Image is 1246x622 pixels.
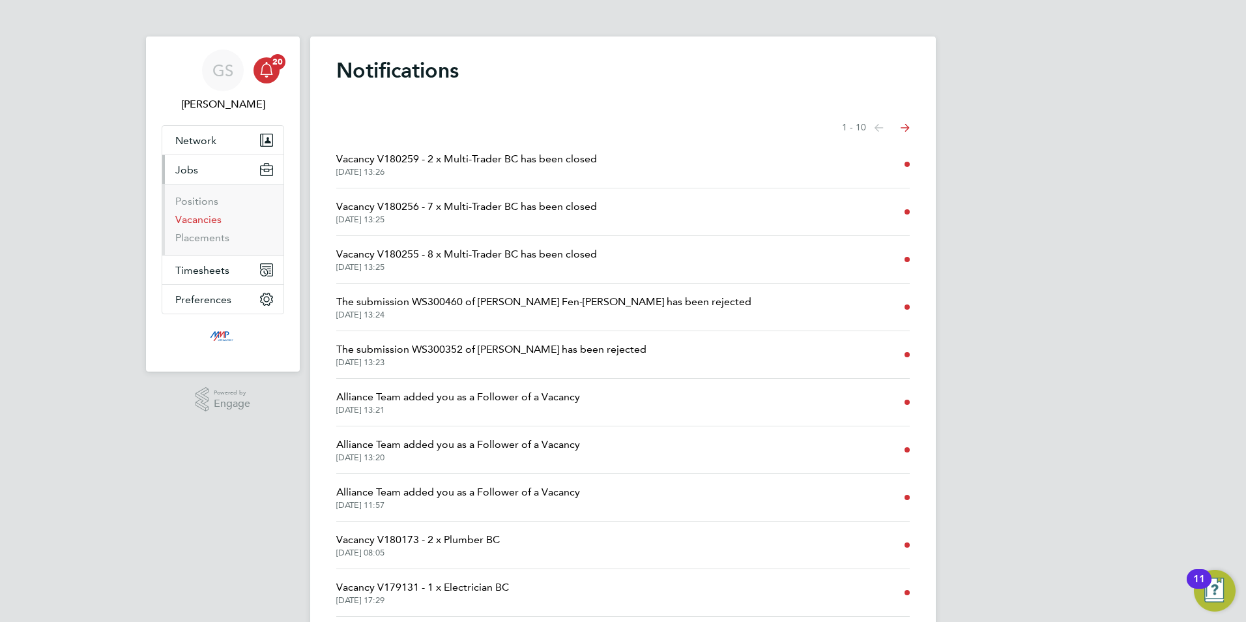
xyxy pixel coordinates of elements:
a: Go to home page [162,327,284,348]
span: [DATE] 08:05 [336,548,500,558]
span: Jobs [175,164,198,176]
a: Placements [175,231,229,244]
div: 11 [1193,579,1205,596]
span: The submission WS300460 of [PERSON_NAME] Fen-[PERSON_NAME] has been rejected [336,294,751,310]
span: Timesheets [175,264,229,276]
a: Vacancies [175,213,222,226]
button: Open Resource Center, 11 new notifications [1194,570,1236,612]
a: Vacancy V179131 - 1 x Electrician BC[DATE] 17:29 [336,580,509,606]
a: GS[PERSON_NAME] [162,50,284,112]
span: GS [212,62,233,79]
img: mmpconsultancy-logo-retina.png [205,327,242,348]
span: Alliance Team added you as a Follower of a Vacancy [336,484,580,500]
span: 1 - 10 [842,121,866,134]
span: Vacancy V180255 - 8 x Multi-Trader BC has been closed [336,246,597,262]
nav: Main navigation [146,37,300,372]
a: Vacancy V180255 - 8 x Multi-Trader BC has been closed[DATE] 13:25 [336,246,597,273]
span: [DATE] 13:25 [336,215,597,225]
h1: Notifications [336,57,910,83]
span: Powered by [214,387,250,398]
span: [DATE] 13:23 [336,357,646,368]
span: Vacancy V180256 - 7 x Multi-Trader BC has been closed [336,199,597,215]
a: Alliance Team added you as a Follower of a Vacancy[DATE] 11:57 [336,484,580,511]
span: Vacancy V179131 - 1 x Electrician BC [336,580,509,595]
span: Preferences [175,293,231,306]
nav: Select page of notifications list [842,115,910,141]
span: 20 [270,54,285,70]
span: Network [175,134,216,147]
div: Jobs [162,184,283,255]
span: [DATE] 13:24 [336,310,751,320]
button: Timesheets [162,256,283,284]
span: [DATE] 13:26 [336,167,597,177]
span: [DATE] 17:29 [336,595,509,606]
span: [DATE] 13:20 [336,452,580,463]
a: Vacancy V180256 - 7 x Multi-Trader BC has been closed[DATE] 13:25 [336,199,597,225]
span: Engage [214,398,250,409]
a: The submission WS300460 of [PERSON_NAME] Fen-[PERSON_NAME] has been rejected[DATE] 13:24 [336,294,751,320]
a: Alliance Team added you as a Follower of a Vacancy[DATE] 13:20 [336,437,580,463]
span: [DATE] 13:25 [336,262,597,273]
a: Positions [175,195,218,207]
span: Alliance Team added you as a Follower of a Vacancy [336,437,580,452]
span: Alliance Team added you as a Follower of a Vacancy [336,389,580,405]
button: Network [162,126,283,155]
a: Vacancy V180259 - 2 x Multi-Trader BC has been closed[DATE] 13:26 [336,151,597,177]
span: The submission WS300352 of [PERSON_NAME] has been rejected [336,342,646,357]
a: Vacancy V180173 - 2 x Plumber BC[DATE] 08:05 [336,532,500,558]
a: Alliance Team added you as a Follower of a Vacancy[DATE] 13:21 [336,389,580,415]
span: George Stacey [162,96,284,112]
a: Powered byEngage [196,387,251,412]
span: Vacancy V180173 - 2 x Plumber BC [336,532,500,548]
a: 20 [254,50,280,91]
span: Vacancy V180259 - 2 x Multi-Trader BC has been closed [336,151,597,167]
a: The submission WS300352 of [PERSON_NAME] has been rejected[DATE] 13:23 [336,342,646,368]
span: [DATE] 11:57 [336,500,580,511]
span: [DATE] 13:21 [336,405,580,415]
button: Preferences [162,285,283,314]
button: Jobs [162,155,283,184]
